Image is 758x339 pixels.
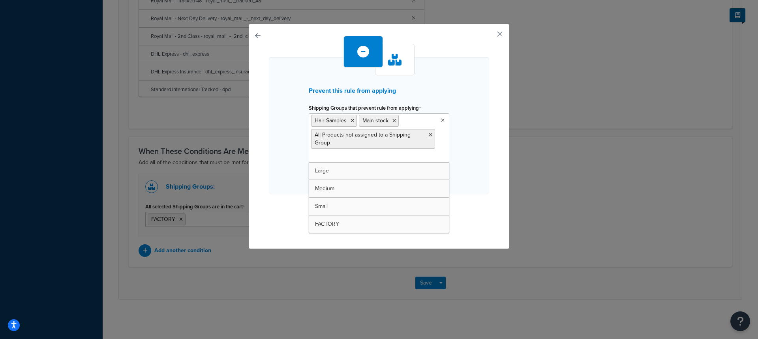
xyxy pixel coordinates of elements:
[309,87,449,94] h3: Prevent this rule from applying
[309,105,421,111] label: Shipping Groups that prevent rule from applying
[315,116,347,125] span: Hair Samples
[315,202,328,210] span: Small
[309,180,449,197] a: Medium
[309,198,449,215] a: Small
[315,184,334,193] span: Medium
[315,220,339,228] span: FACTORY
[309,215,449,233] a: FACTORY
[269,222,489,233] p: Condition 1 of 1
[309,162,449,180] a: Large
[315,167,329,175] span: Large
[315,131,411,147] span: All Products not assigned to a Shipping Group
[362,116,388,125] span: Main stock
